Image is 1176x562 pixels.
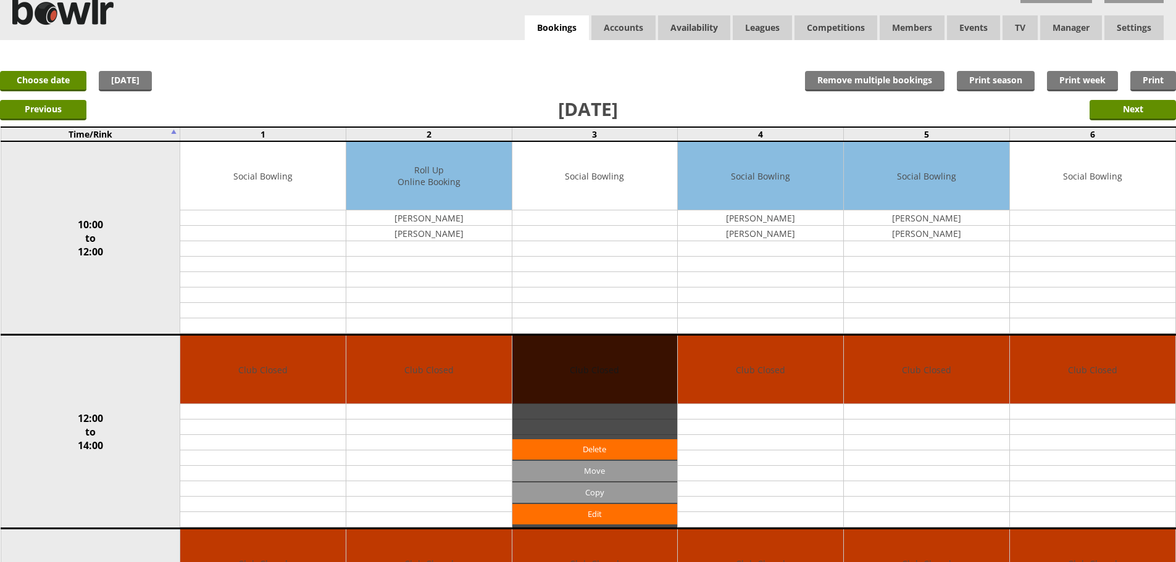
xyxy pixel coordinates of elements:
td: Social Bowling [844,142,1009,210]
td: Club Closed [678,336,843,404]
a: Delete [512,439,678,460]
td: [PERSON_NAME] [678,210,843,226]
td: Club Closed [180,336,346,404]
a: Edit [512,504,678,524]
span: Members [880,15,945,40]
a: Availability [658,15,730,40]
a: Print season [957,71,1035,91]
td: [PERSON_NAME] [678,226,843,241]
a: Leagues [733,15,792,40]
td: [PERSON_NAME] [844,226,1009,241]
td: [PERSON_NAME] [346,210,512,226]
input: Remove multiple bookings [805,71,945,91]
a: Bookings [525,15,589,41]
a: Events [947,15,1000,40]
td: 12:00 to 14:00 [1,335,180,529]
span: Settings [1104,15,1164,40]
td: Club Closed [346,336,512,404]
td: Club Closed [844,336,1009,404]
td: [PERSON_NAME] [346,226,512,241]
td: [PERSON_NAME] [844,210,1009,226]
td: 10:00 to 12:00 [1,141,180,335]
a: Print week [1047,71,1118,91]
td: 2 [346,127,512,141]
td: Roll Up Online Booking [346,142,512,210]
td: 5 [844,127,1010,141]
td: Club Closed [1010,336,1175,404]
a: [DATE] [99,71,152,91]
a: Print [1130,71,1176,91]
a: Competitions [794,15,877,40]
td: Time/Rink [1,127,180,141]
td: Social Bowling [1010,142,1175,210]
input: Next [1090,100,1176,120]
td: Social Bowling [512,142,678,210]
td: Social Bowling [678,142,843,210]
td: 4 [678,127,844,141]
td: 3 [512,127,678,141]
td: Social Bowling [180,142,346,210]
td: 1 [180,127,346,141]
span: Manager [1040,15,1102,40]
span: Accounts [591,15,656,40]
td: 6 [1009,127,1175,141]
input: Move [512,461,678,481]
input: Copy [512,482,678,503]
span: TV [1003,15,1038,40]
